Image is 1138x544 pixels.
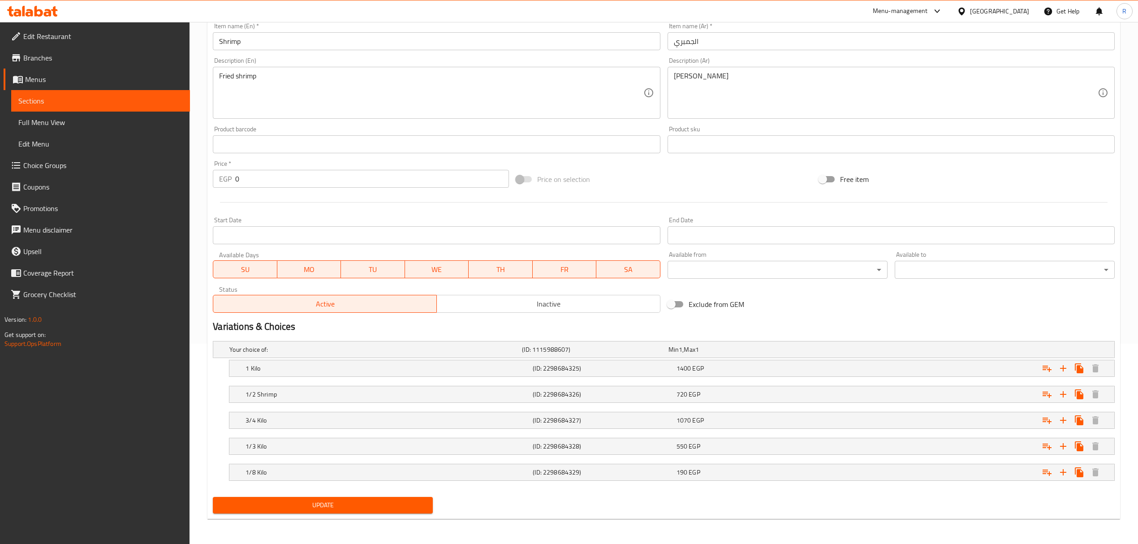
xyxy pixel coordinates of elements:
[246,416,529,425] h5: 3/4 Kilo
[1039,438,1055,454] button: Add choice group
[217,263,273,276] span: SU
[25,74,183,85] span: Menus
[1055,464,1071,480] button: Add new choice
[695,344,699,355] span: 1
[677,363,691,374] span: 1400
[469,260,533,278] button: TH
[1039,386,1055,402] button: Add choice group
[536,263,593,276] span: FR
[4,241,190,262] a: Upsell
[281,263,338,276] span: MO
[1087,412,1104,428] button: Delete 3/4 Kilo
[533,364,672,373] h5: (ID: 2298684325)
[23,246,183,257] span: Upsell
[677,466,687,478] span: 190
[341,260,405,278] button: TU
[229,412,1114,428] div: Expand
[219,173,232,184] p: EGP
[4,314,26,325] span: Version:
[4,284,190,305] a: Grocery Checklist
[674,72,1098,114] textarea: [PERSON_NAME]
[213,260,277,278] button: SU
[4,69,190,90] a: Menus
[1055,412,1071,428] button: Add new choice
[213,295,437,313] button: Active
[472,263,529,276] span: TH
[677,440,687,452] span: 550
[4,219,190,241] a: Menu disclaimer
[23,225,183,235] span: Menu disclaimer
[1087,360,1104,376] button: Delete 1 Kilo
[689,440,700,452] span: EGP
[409,263,466,276] span: WE
[1039,360,1055,376] button: Add choice group
[229,345,518,354] h5: Your choice of:
[440,298,657,311] span: Inactive
[668,344,679,355] span: Min
[229,386,1114,402] div: Expand
[1055,360,1071,376] button: Add new choice
[1039,464,1055,480] button: Add choice group
[23,160,183,171] span: Choice Groups
[213,32,660,50] input: Enter name En
[668,345,811,354] div: ,
[970,6,1029,16] div: [GEOGRAPHIC_DATA]
[1071,412,1087,428] button: Clone new choice
[840,174,869,185] span: Free item
[229,464,1114,480] div: Expand
[668,32,1115,50] input: Enter name Ar
[679,344,682,355] span: 1
[1071,360,1087,376] button: Clone new choice
[213,341,1114,358] div: Expand
[246,442,529,451] h5: 1/3 Kilo
[11,112,190,133] a: Full Menu View
[23,289,183,300] span: Grocery Checklist
[596,260,660,278] button: SA
[405,260,469,278] button: WE
[533,260,597,278] button: FR
[277,260,341,278] button: MO
[1071,386,1087,402] button: Clone new choice
[436,295,660,313] button: Inactive
[23,268,183,278] span: Coverage Report
[1039,412,1055,428] button: Add choice group
[345,263,401,276] span: TU
[23,31,183,42] span: Edit Restaurant
[4,262,190,284] a: Coverage Report
[533,442,672,451] h5: (ID: 2298684328)
[213,320,1115,333] h2: Variations & Choices
[4,155,190,176] a: Choice Groups
[677,389,687,400] span: 720
[4,198,190,219] a: Promotions
[4,338,61,350] a: Support.OpsPlatform
[1055,386,1071,402] button: Add new choice
[1071,438,1087,454] button: Clone new choice
[689,466,700,478] span: EGP
[895,261,1115,279] div: ​
[217,298,433,311] span: Active
[668,135,1115,153] input: Please enter product sku
[4,47,190,69] a: Branches
[23,181,183,192] span: Coupons
[677,414,691,426] span: 1070
[533,390,672,399] h5: (ID: 2298684326)
[4,176,190,198] a: Coupons
[213,135,660,153] input: Please enter product barcode
[684,344,695,355] span: Max
[28,314,42,325] span: 1.0.0
[229,360,1114,376] div: Expand
[537,174,590,185] span: Price on selection
[1122,6,1126,16] span: R
[229,438,1114,454] div: Expand
[522,345,664,354] h5: (ID: 1115988607)
[246,468,529,477] h5: 1/8 Kilo
[1055,438,1071,454] button: Add new choice
[23,203,183,214] span: Promotions
[873,6,928,17] div: Menu-management
[23,52,183,63] span: Branches
[533,416,672,425] h5: (ID: 2298684327)
[220,500,426,511] span: Update
[1087,464,1104,480] button: Delete 1/8 Kilo
[1087,386,1104,402] button: Delete 1/2 Shrimp
[4,329,46,341] span: Get support on:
